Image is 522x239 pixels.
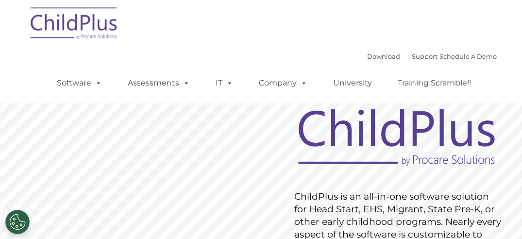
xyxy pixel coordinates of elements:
img: ChildPlus by Procare Solutions [26,0,123,49]
a: Schedule A Demo [439,52,497,60]
a: Software [47,73,112,93]
a: University [323,73,382,93]
a: Company [249,73,317,93]
a: Training Scramble!! [388,73,481,93]
a: IT [206,73,243,93]
a: Assessments [118,73,200,93]
a: Support [412,52,438,60]
font: | [367,52,497,60]
button: Cookies Settings [5,210,30,234]
a: Download [367,52,400,60]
